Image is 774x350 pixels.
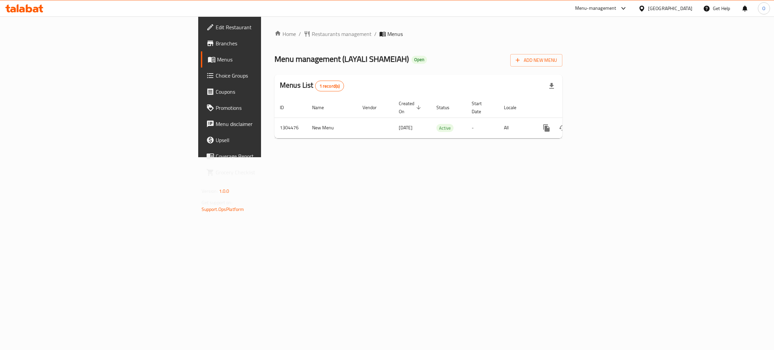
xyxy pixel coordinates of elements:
span: Coupons [216,88,322,96]
td: New Menu [307,118,357,138]
span: Branches [216,39,322,47]
a: Choice Groups [201,68,328,84]
a: Upsell [201,132,328,148]
span: Get support on: [202,198,232,207]
span: Menu management ( LAYALI SHAMEIAH ) [274,51,409,67]
span: O [762,5,765,12]
td: All [499,118,533,138]
h2: Menus List [280,80,344,91]
a: Coverage Report [201,148,328,164]
li: / [374,30,377,38]
a: Promotions [201,100,328,116]
span: Version: [202,187,218,195]
div: Total records count [315,81,344,91]
span: 1.0.0 [219,187,229,195]
button: Change Status [555,120,571,136]
a: Edit Restaurant [201,19,328,35]
span: Edit Restaurant [216,23,322,31]
span: Menus [387,30,403,38]
span: Name [312,103,333,112]
a: Support.OpsPlatform [202,205,244,214]
a: Restaurants management [304,30,372,38]
button: Add New Menu [510,54,562,67]
button: more [539,120,555,136]
span: Grocery Checklist [216,168,322,176]
nav: breadcrumb [274,30,562,38]
th: Actions [533,97,608,118]
span: Open [412,57,427,62]
div: [GEOGRAPHIC_DATA] [648,5,692,12]
a: Menu disclaimer [201,116,328,132]
span: Start Date [472,99,490,116]
td: - [466,118,499,138]
span: Promotions [216,104,322,112]
div: Export file [544,78,560,94]
span: Coverage Report [216,152,322,160]
span: Menus [217,55,322,63]
span: Vendor [362,103,385,112]
div: Menu-management [575,4,616,12]
span: Created On [399,99,423,116]
span: Locale [504,103,525,112]
span: [DATE] [399,123,413,132]
span: Menu disclaimer [216,120,322,128]
div: Open [412,56,427,64]
span: Choice Groups [216,72,322,80]
span: Add New Menu [516,56,557,64]
span: ID [280,103,293,112]
a: Menus [201,51,328,68]
span: Upsell [216,136,322,144]
table: enhanced table [274,97,608,138]
span: 1 record(s) [315,83,344,89]
span: Status [436,103,458,112]
a: Grocery Checklist [201,164,328,180]
span: Active [436,124,454,132]
a: Coupons [201,84,328,100]
a: Branches [201,35,328,51]
span: Restaurants management [312,30,372,38]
